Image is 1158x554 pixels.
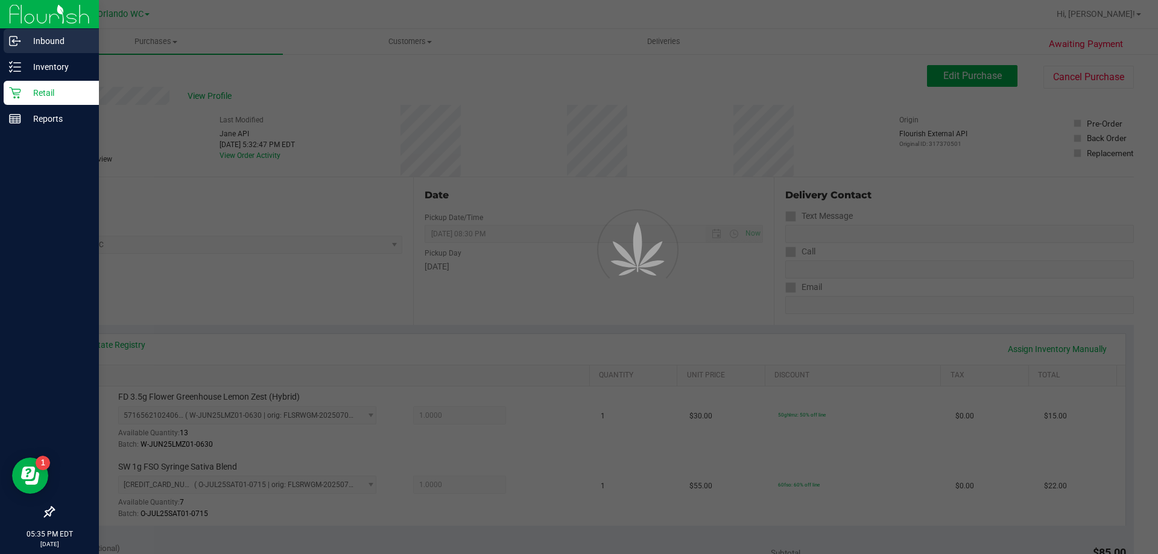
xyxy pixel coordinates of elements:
[9,61,21,73] inline-svg: Inventory
[21,112,93,126] p: Reports
[36,456,50,470] iframe: Resource center unread badge
[21,60,93,74] p: Inventory
[5,529,93,540] p: 05:35 PM EDT
[21,86,93,100] p: Retail
[12,458,48,494] iframe: Resource center
[9,87,21,99] inline-svg: Retail
[5,540,93,549] p: [DATE]
[9,35,21,47] inline-svg: Inbound
[9,113,21,125] inline-svg: Reports
[21,34,93,48] p: Inbound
